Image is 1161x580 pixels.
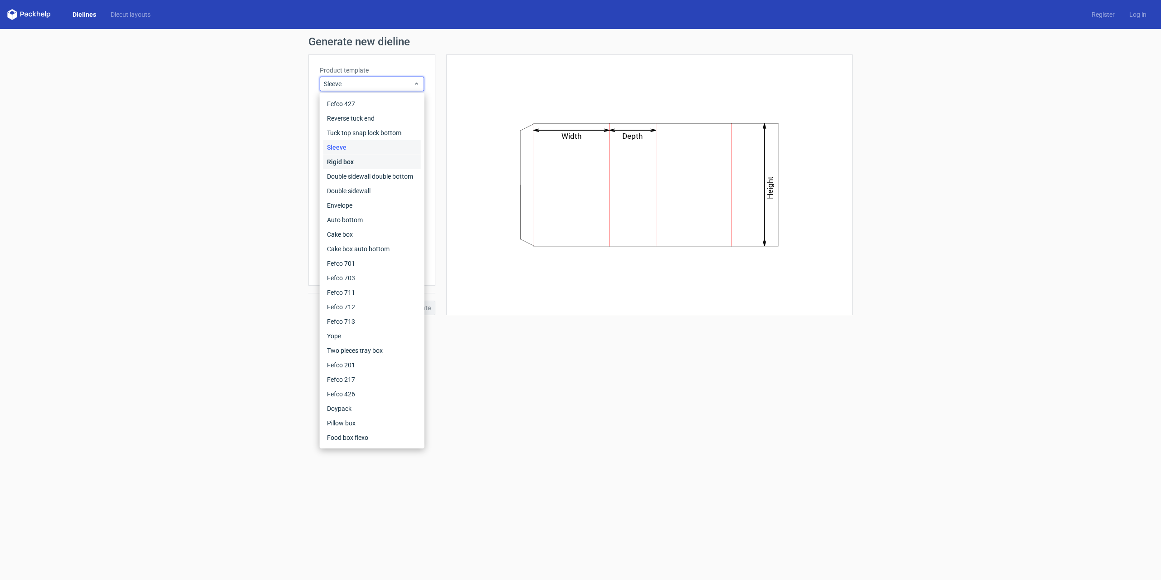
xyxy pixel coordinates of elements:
[323,343,421,358] div: Two pieces tray box
[324,79,413,88] span: Sleeve
[323,227,421,242] div: Cake box
[1084,10,1122,19] a: Register
[308,36,853,47] h1: Generate new dieline
[323,372,421,387] div: Fefco 217
[323,242,421,256] div: Cake box auto bottom
[1122,10,1154,19] a: Log in
[323,213,421,227] div: Auto bottom
[323,97,421,111] div: Fefco 427
[623,132,643,141] text: Depth
[323,256,421,271] div: Fefco 701
[323,300,421,314] div: Fefco 712
[323,416,421,430] div: Pillow box
[103,10,158,19] a: Diecut layouts
[766,176,775,199] text: Height
[323,401,421,416] div: Doypack
[323,271,421,285] div: Fefco 703
[323,126,421,140] div: Tuck top snap lock bottom
[562,132,582,141] text: Width
[323,387,421,401] div: Fefco 426
[323,314,421,329] div: Fefco 713
[323,184,421,198] div: Double sidewall
[323,358,421,372] div: Fefco 201
[323,329,421,343] div: Yope
[323,155,421,169] div: Rigid box
[323,140,421,155] div: Sleeve
[323,430,421,445] div: Food box flexo
[323,169,421,184] div: Double sidewall double bottom
[323,198,421,213] div: Envelope
[323,285,421,300] div: Fefco 711
[65,10,103,19] a: Dielines
[323,111,421,126] div: Reverse tuck end
[320,66,424,75] label: Product template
